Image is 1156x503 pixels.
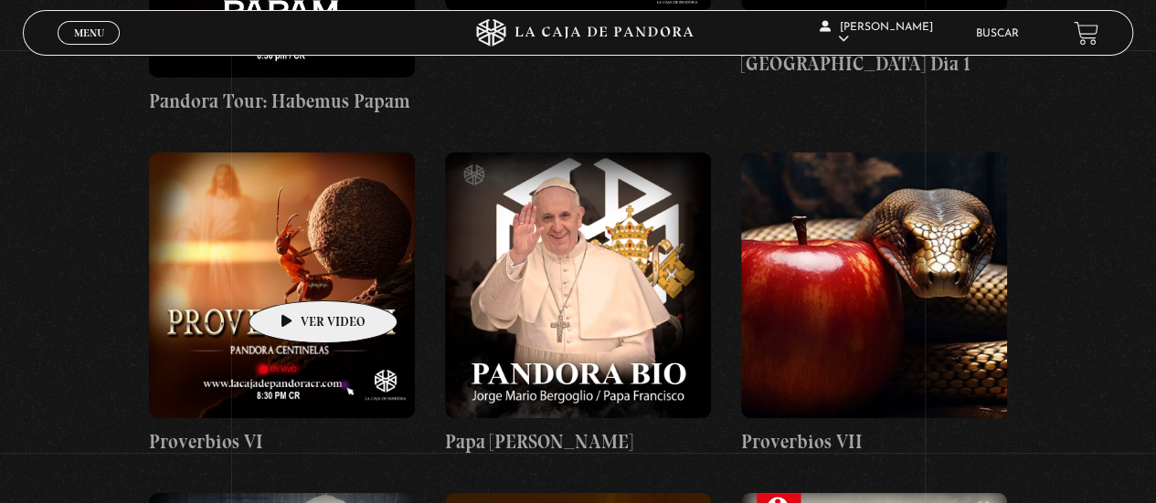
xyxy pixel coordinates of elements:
span: Menu [74,27,104,38]
a: Proverbios VII [741,152,1007,456]
a: Proverbios VI [149,152,415,456]
a: View your shopping cart [1074,21,1098,46]
h4: Papa [PERSON_NAME] [445,427,711,456]
a: Papa [PERSON_NAME] [445,152,711,456]
h4: Pandora Tour: Habemus Papam [149,87,415,116]
span: [PERSON_NAME] [820,22,933,45]
h4: Proverbios VII [741,427,1007,456]
h4: Proverbios VI [149,427,415,456]
a: Buscar [976,28,1019,39]
span: Cerrar [68,43,111,56]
